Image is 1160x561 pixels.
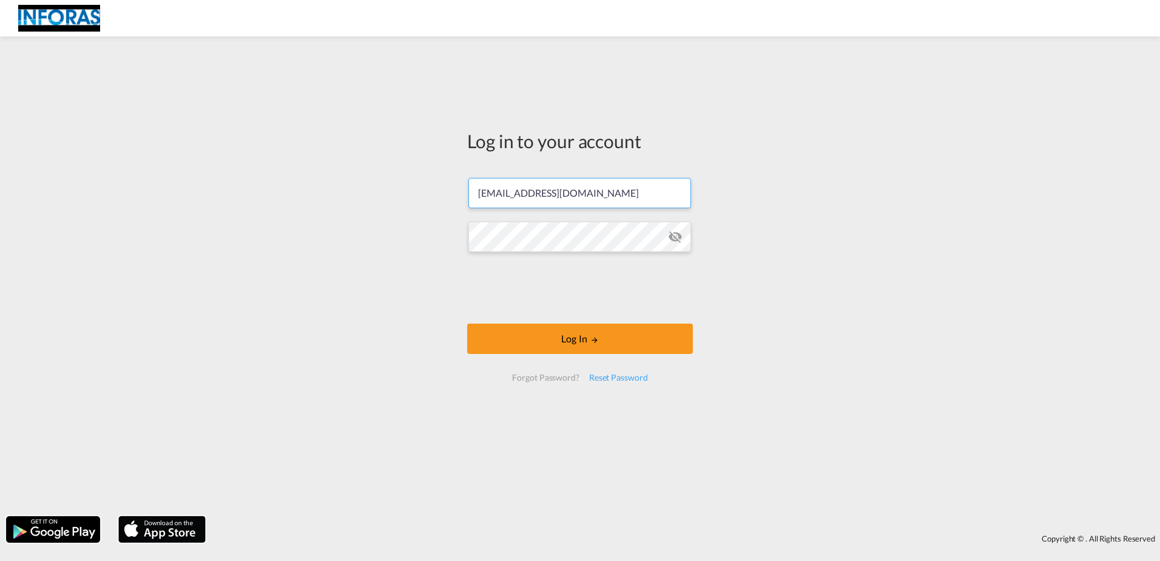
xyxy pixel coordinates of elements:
[584,367,653,389] div: Reset Password
[468,178,691,208] input: Enter email/phone number
[507,367,584,389] div: Forgot Password?
[212,528,1160,549] div: Copyright © . All Rights Reserved
[5,515,101,544] img: google.png
[117,515,207,544] img: apple.png
[488,264,672,311] iframe: reCAPTCHA
[668,229,683,244] md-icon: icon-eye-off
[18,5,100,32] img: eff75c7098ee11eeb65dd1c63e392380.jpg
[467,128,693,154] div: Log in to your account
[467,324,693,354] button: LOGIN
